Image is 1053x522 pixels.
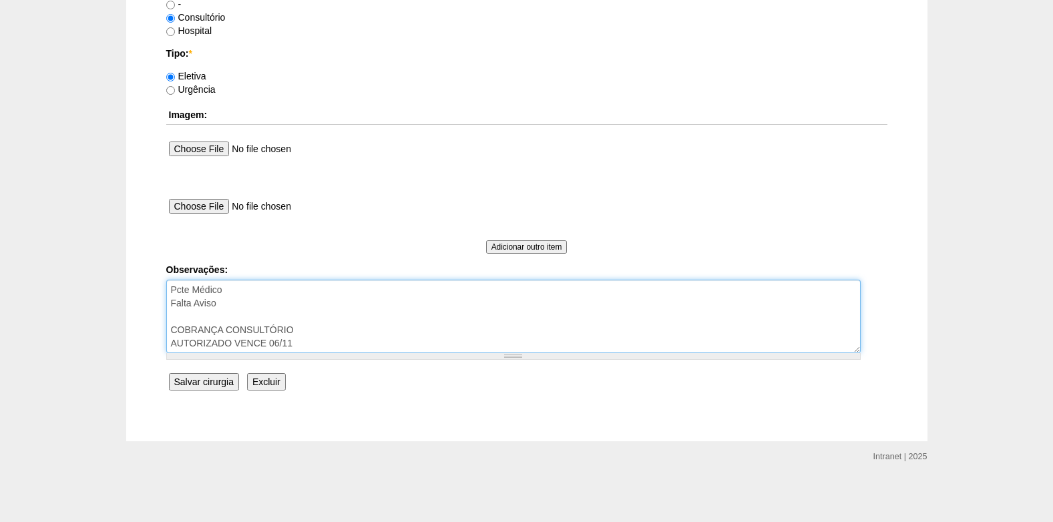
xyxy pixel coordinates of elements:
[247,373,286,390] input: Excluir
[169,373,239,390] input: Salvar cirurgia
[166,280,861,353] textarea: Pcte Médico Falta Aviso
[166,25,212,36] label: Hospital
[166,14,175,23] input: Consultório
[873,450,927,463] div: Intranet | 2025
[166,86,175,95] input: Urgência
[166,27,175,36] input: Hospital
[486,240,568,254] input: Adicionar outro item
[166,1,175,9] input: -
[166,263,887,276] label: Observações:
[166,12,226,23] label: Consultório
[166,47,887,60] label: Tipo:
[166,105,887,125] th: Imagem:
[166,73,175,81] input: Eletiva
[188,48,192,59] span: Este campo é obrigatório.
[166,84,216,95] label: Urgência
[166,71,206,81] label: Eletiva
